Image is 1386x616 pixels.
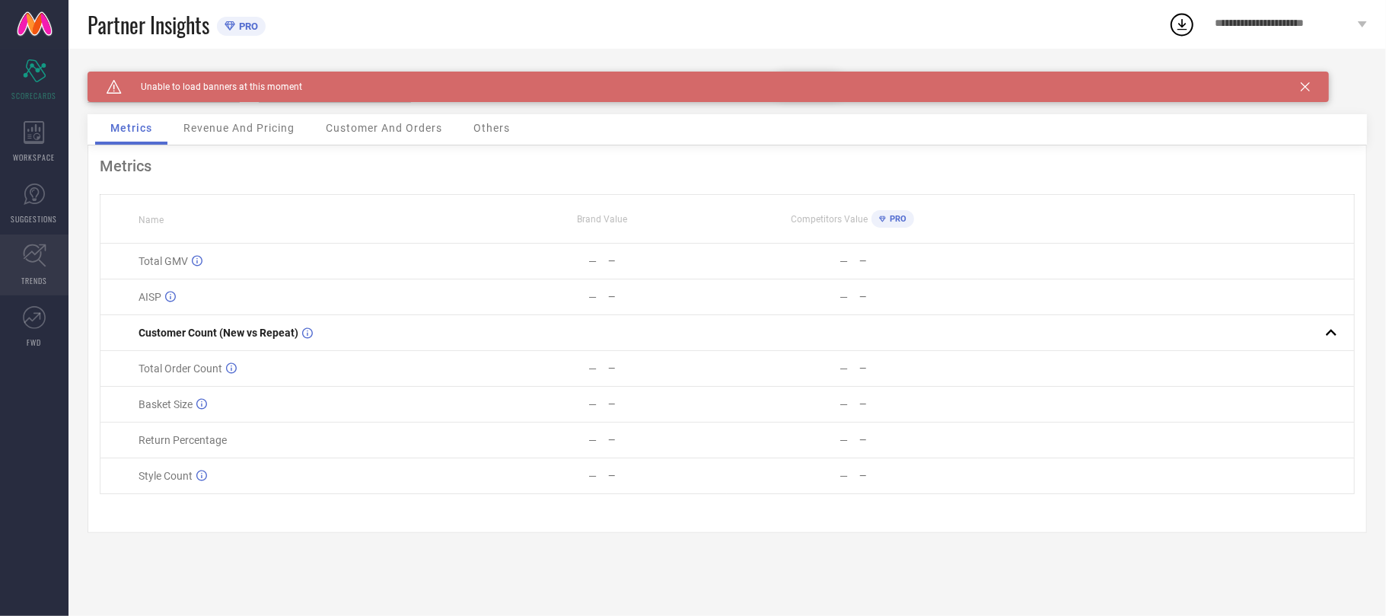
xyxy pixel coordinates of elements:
span: Partner Insights [88,9,209,40]
div: Metrics [100,157,1355,175]
div: — [859,435,977,445]
span: SUGGESTIONS [11,213,58,225]
span: Basket Size [139,398,193,410]
span: Customer And Orders [326,122,442,134]
div: — [859,256,977,267]
div: — [859,363,977,374]
div: — [588,470,597,482]
div: — [840,470,848,482]
span: Total Order Count [139,362,222,375]
span: PRO [235,21,258,32]
span: SCORECARDS [12,90,57,101]
div: — [859,399,977,410]
span: WORKSPACE [14,152,56,163]
div: — [588,255,597,267]
span: Competitors Value [791,214,868,225]
div: — [608,399,726,410]
span: AISP [139,291,161,303]
div: — [588,362,597,375]
span: Others [473,122,510,134]
div: — [588,291,597,303]
div: — [608,471,726,481]
div: — [608,256,726,267]
div: — [840,362,848,375]
div: Brand [88,72,240,82]
span: Name [139,215,164,225]
span: FWD [27,337,42,348]
span: Return Percentage [139,434,227,446]
div: — [588,434,597,446]
div: — [840,291,848,303]
span: Revenue And Pricing [183,122,295,134]
span: Customer Count (New vs Repeat) [139,327,298,339]
div: Open download list [1168,11,1196,38]
span: Unable to load banners at this moment [122,81,302,92]
span: TRENDS [21,275,47,286]
span: Total GMV [139,255,188,267]
div: — [608,363,726,374]
span: Metrics [110,122,152,134]
span: Style Count [139,470,193,482]
span: PRO [886,214,906,224]
div: — [608,435,726,445]
div: — [588,398,597,410]
div: — [840,255,848,267]
div: — [859,292,977,302]
div: — [840,434,848,446]
div: — [859,471,977,481]
div: — [840,398,848,410]
div: — [608,292,726,302]
span: Brand Value [577,214,627,225]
